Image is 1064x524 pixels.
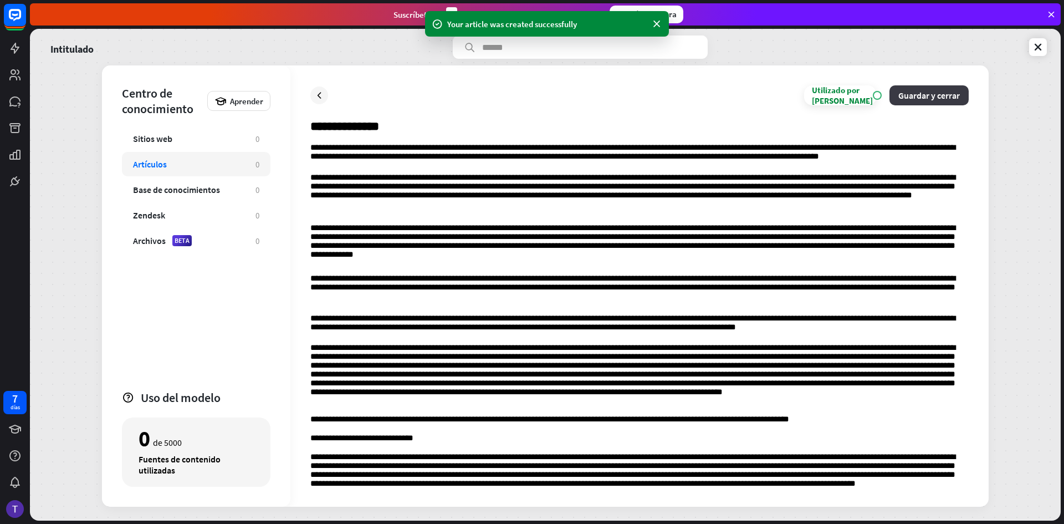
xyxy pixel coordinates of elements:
font: 7 [12,391,18,405]
div: Your article was created successfully [447,18,647,30]
font: días para obtener tu primer mes por $1 [462,9,601,20]
font: 3 [449,9,454,20]
font: días [11,404,20,411]
button: Abrir el widget de chat LiveChat [9,4,42,38]
a: 7 días [3,391,27,414]
font: Suscríbete en [393,9,442,20]
font: Suscríbete ahora [616,9,677,19]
